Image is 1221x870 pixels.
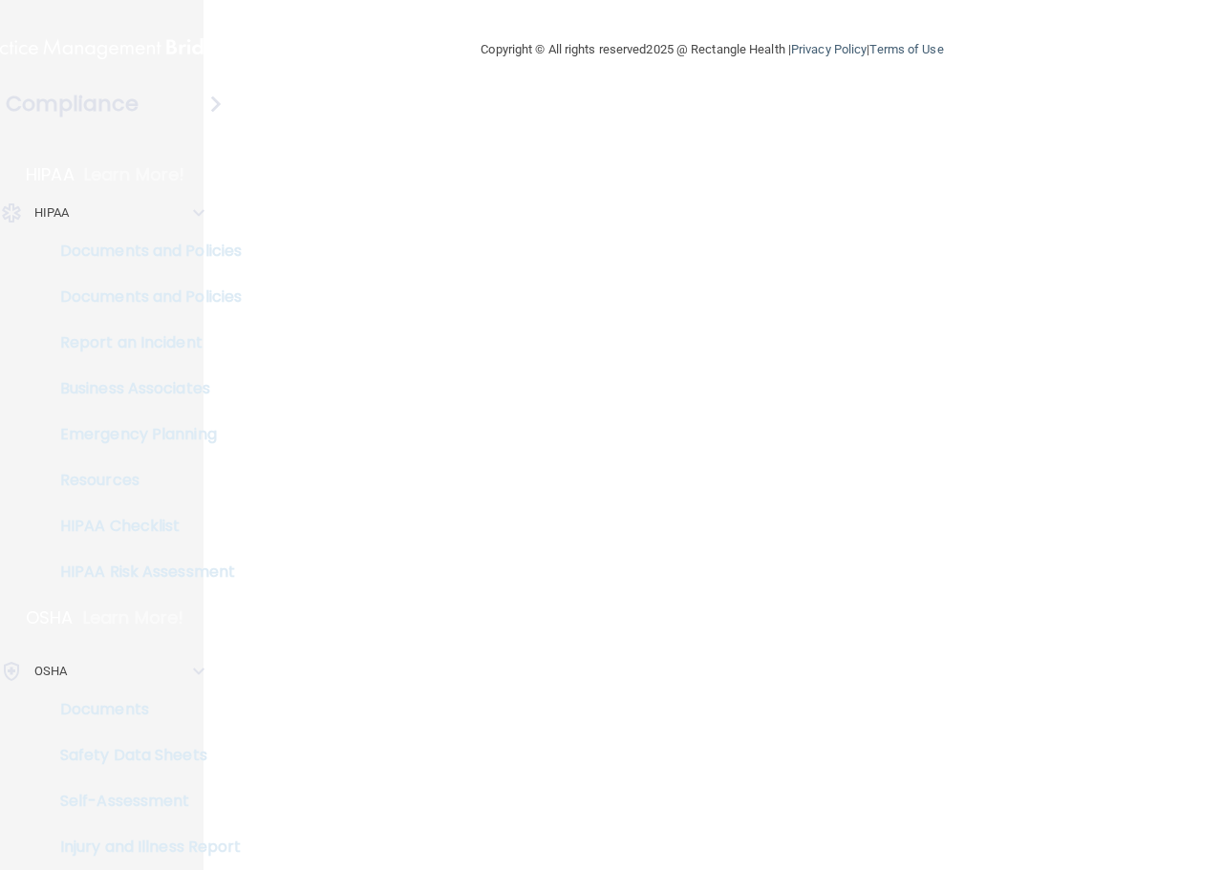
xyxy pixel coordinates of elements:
[12,425,273,444] p: Emergency Planning
[12,562,273,582] p: HIPAA Risk Assessment
[364,19,1061,80] div: Copyright © All rights reserved 2025 @ Rectangle Health | |
[791,42,867,56] a: Privacy Policy
[12,242,273,261] p: Documents and Policies
[12,700,273,719] p: Documents
[26,163,75,186] p: HIPAA
[12,379,273,398] p: Business Associates
[84,163,185,186] p: Learn More!
[12,287,273,307] p: Documents and Policies
[26,606,74,629] p: OSHA
[6,91,139,117] h4: Compliance
[869,42,943,56] a: Terms of Use
[34,202,70,224] p: HIPAA
[12,792,273,811] p: Self-Assessment
[34,660,67,683] p: OSHA
[12,333,273,352] p: Report an Incident
[12,838,273,857] p: Injury and Illness Report
[12,746,273,765] p: Safety Data Sheets
[83,606,184,629] p: Learn More!
[12,471,273,490] p: Resources
[12,517,273,536] p: HIPAA Checklist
